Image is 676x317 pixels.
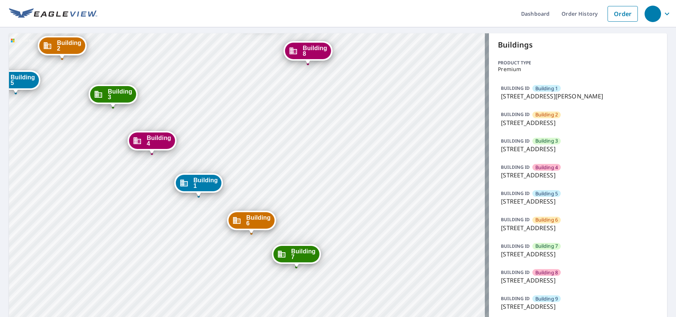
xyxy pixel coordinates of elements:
[501,295,530,302] p: BUILDING ID
[501,243,530,249] p: BUILDING ID
[128,131,176,154] div: Dropped pin, building Building 4, Commercial property, 3925 Southwest Twilight Drive Topeka, KS 6...
[535,164,558,171] span: Building 4
[193,177,218,189] span: Building 1
[38,36,86,59] div: Dropped pin, building Building 2, Commercial property, 3925 Southwest Twilight Drive Topeka, KS 6...
[535,269,558,276] span: Building 8
[174,173,223,196] div: Dropped pin, building Building 1, Commercial property, 3925 SW Twilight Dr Topeka, KS 66614
[147,135,171,146] span: Building 4
[535,243,558,250] span: Building 7
[501,138,530,144] p: BUILDING ID
[498,66,658,72] p: Premium
[246,215,270,226] span: Building 6
[501,216,530,223] p: BUILDING ID
[501,276,655,285] p: [STREET_ADDRESS]
[10,74,35,86] span: Building 5
[501,302,655,311] p: [STREET_ADDRESS]
[501,111,530,118] p: BUILDING ID
[535,137,558,144] span: Building 3
[535,295,558,302] span: Building 9
[284,41,332,64] div: Dropped pin, building Building 8, Commercial property, 3925 Southwest Twilight Drive Topeka, KS 6...
[108,89,132,100] span: Building 3
[608,6,638,22] a: Order
[501,92,655,101] p: [STREET_ADDRESS][PERSON_NAME]
[498,60,658,66] p: Product type
[303,45,327,57] span: Building 8
[501,144,655,153] p: [STREET_ADDRESS]
[501,171,655,180] p: [STREET_ADDRESS]
[535,111,558,118] span: Building 2
[535,85,558,92] span: Building 1
[498,39,658,51] p: Buildings
[501,197,655,206] p: [STREET_ADDRESS]
[89,85,137,108] div: Dropped pin, building Building 3, Commercial property, 3925 Southwest Twilight Drive Topeka, KS 6...
[535,216,558,223] span: Building 6
[272,244,321,268] div: Dropped pin, building Building 7, Commercial property, 3925 Southwest Twilight Drive Topeka, KS 6...
[501,223,655,232] p: [STREET_ADDRESS]
[501,250,655,259] p: [STREET_ADDRESS]
[227,211,276,234] div: Dropped pin, building Building 6, Commercial property, 3925 Southwest Twilight Drive Topeka, KS 6...
[9,8,97,19] img: EV Logo
[501,190,530,196] p: BUILDING ID
[501,85,530,91] p: BUILDING ID
[291,249,315,260] span: Building 7
[501,269,530,275] p: BUILDING ID
[501,118,655,127] p: [STREET_ADDRESS]
[535,190,558,197] span: Building 5
[57,40,81,51] span: Building 2
[501,164,530,170] p: BUILDING ID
